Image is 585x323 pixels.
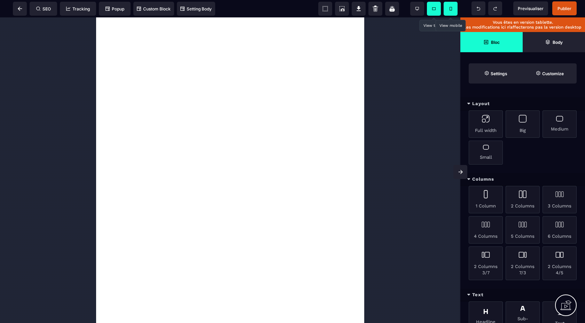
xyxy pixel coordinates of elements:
div: Big [506,110,540,138]
span: Setting Body [180,6,212,11]
div: 2 Columns 7/3 [506,246,540,280]
div: Columns [460,173,585,186]
div: 2 Columns [506,186,540,213]
div: Small [469,141,503,165]
strong: Settings [491,71,507,76]
div: Medium [543,110,577,138]
p: Les modifications ici n’affecterons pas la version desktop [464,25,582,30]
div: 2 Columns 3/7 [469,246,503,280]
span: SEO [36,6,51,11]
span: Preview [513,1,548,15]
div: Layout [460,97,585,110]
div: 3 Columns [543,186,577,213]
p: Vous êtes en version tablette. [464,20,582,25]
div: 4 Columns [469,216,503,244]
span: Tracking [66,6,90,11]
span: Screenshot [335,2,349,16]
span: Publier [557,6,571,11]
span: Settings [469,63,523,84]
span: Open Blocks [460,32,523,52]
span: Custom Block [137,6,171,11]
strong: Body [553,40,563,45]
strong: Bloc [491,40,500,45]
strong: Customize [542,71,564,76]
div: Text [460,289,585,301]
div: 2 Columns 4/5 [543,246,577,280]
div: 6 Columns [543,216,577,244]
span: Open Style Manager [523,63,577,84]
div: Full width [469,110,503,138]
div: 5 Columns [506,216,540,244]
span: View components [318,2,332,16]
span: Previsualiser [518,6,544,11]
div: 1 Column [469,186,503,213]
span: Popup [106,6,124,11]
span: Open Layer Manager [523,32,585,52]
